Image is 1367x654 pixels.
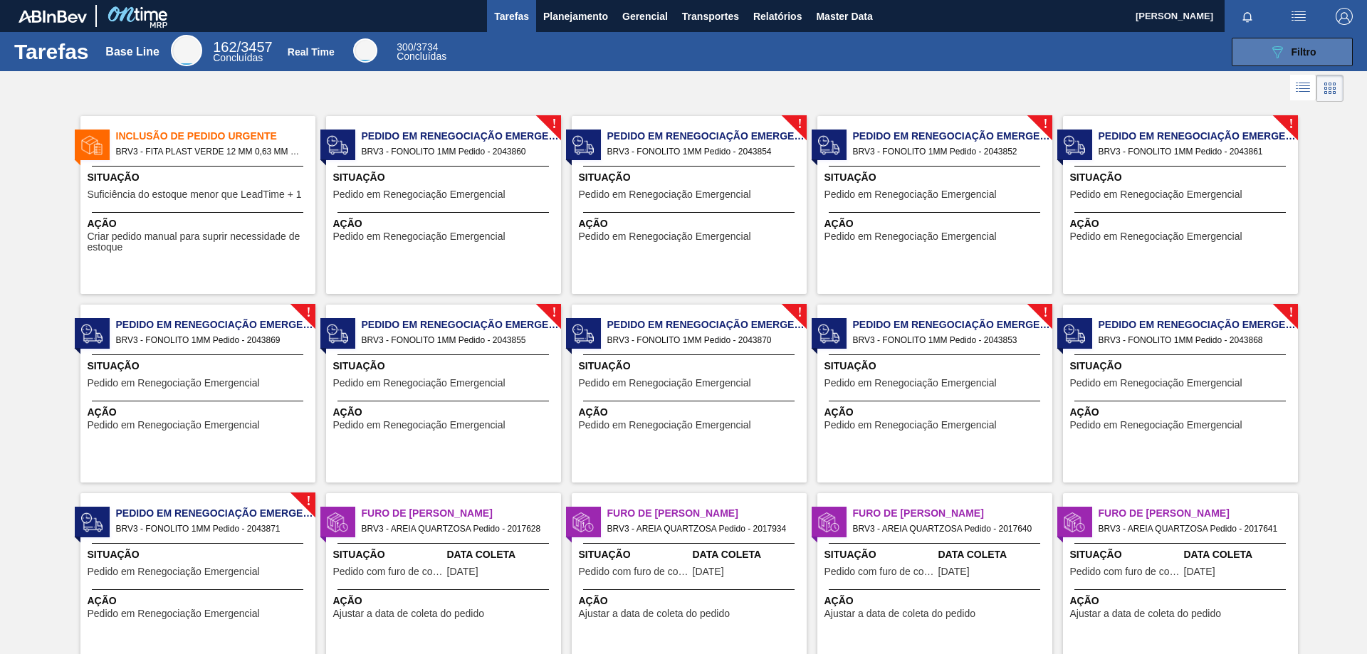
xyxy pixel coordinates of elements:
div: Base Line [171,35,202,66]
span: BRV3 - AREIA QUARTZOSA Pedido - 2017640 [853,521,1041,537]
span: Filtro [1292,46,1316,58]
img: status [1064,323,1085,344]
span: Ação [579,216,803,231]
span: Suficiência do estoque menor que LeadTime + 1 [88,189,302,200]
span: BRV3 - FONOLITO 1MM Pedido - 2043855 [362,332,550,348]
span: BRV3 - FONOLITO 1MM Pedido - 2043853 [853,332,1041,348]
span: Ajustar a data de coleta do pedido [579,608,730,619]
span: BRV3 - FONOLITO 1MM Pedido - 2043852 [853,144,1041,159]
span: Pedido em Renegociação Emergencial [824,420,997,431]
span: 01/10/2025 [938,566,970,577]
span: Situação [88,547,312,562]
span: Data Coleta [1184,547,1294,562]
span: Ajustar a data de coleta do pedido [824,608,976,619]
span: Pedido em Renegociação Emergencial [116,506,315,521]
span: Pedido com furo de coleta [579,566,689,577]
img: Logout [1336,8,1353,25]
span: Concluídas [213,52,263,63]
span: Ação [333,405,557,420]
span: Pedido em Renegociação Emergencial [88,378,260,389]
span: Ação [88,405,312,420]
span: Ação [88,216,312,231]
span: Ajustar a data de coleta do pedido [333,608,485,619]
span: Ação [824,216,1049,231]
span: ! [1289,119,1293,130]
span: Situação [824,170,1049,185]
span: BRV3 - AREIA QUARTZOSA Pedido - 2017628 [362,521,550,537]
span: Pedido em Renegociação Emergencial [362,129,561,144]
button: Notificações [1225,6,1270,26]
img: status [818,323,839,344]
span: Ação [333,594,557,608]
span: Situação [333,359,557,374]
span: Pedido em Renegociação Emergencial [824,231,997,242]
span: ! [1043,307,1047,318]
span: Situação [579,547,689,562]
span: 30/09/2025 [693,566,724,577]
span: Pedido em Renegociação Emergencial [607,129,807,144]
span: BRV3 - FONOLITO 1MM Pedido - 2043870 [607,332,795,348]
span: Pedido em Renegociação Emergencial [607,317,807,332]
span: Ação [1070,405,1294,420]
span: Pedido em Renegociação Emergencial [1099,129,1298,144]
span: Situação [333,547,444,562]
span: Ação [333,216,557,231]
span: Transportes [682,8,739,25]
span: Pedido com furo de coleta [1070,566,1180,577]
img: status [818,512,839,533]
span: Pedido em Renegociação Emergencial [579,231,751,242]
span: / 3457 [213,39,272,55]
span: Pedido em Renegociação Emergencial [1099,317,1298,332]
span: Furo de Coleta [362,506,561,521]
span: Situação [88,359,312,374]
span: Inclusão de Pedido Urgente [116,129,315,144]
span: ! [552,307,556,318]
span: 162 [213,39,236,55]
span: BRV3 - FONOLITO 1MM Pedido - 2043869 [116,332,304,348]
span: Pedido em Renegociação Emergencial [1070,231,1242,242]
span: ! [1043,119,1047,130]
span: Pedido em Renegociação Emergencial [824,378,997,389]
span: Data Coleta [938,547,1049,562]
img: status [572,512,594,533]
img: status [572,323,594,344]
img: status [81,323,103,344]
span: 30/09/2025 [447,566,478,577]
div: Real Time [288,46,335,58]
span: Pedido em Renegociação Emergencial [333,189,506,200]
span: Ação [1070,594,1294,608]
span: Furo de Coleta [853,506,1052,521]
span: ! [552,119,556,130]
span: Pedido em Renegociação Emergencial [1070,420,1242,431]
span: Situação [824,547,935,562]
span: Furo de Coleta [1099,506,1298,521]
span: Situação [579,359,803,374]
span: Tarefas [494,8,529,25]
span: Pedido em Renegociação Emergencial [88,608,260,619]
span: Pedido em Renegociação Emergencial [333,231,506,242]
span: Pedido com furo de coleta [824,566,935,577]
div: Visão em Lista [1290,75,1316,102]
span: Pedido com furo de coleta [333,566,444,577]
span: Ação [824,405,1049,420]
div: Visão em Cards [1316,75,1344,102]
span: Data Coleta [693,547,803,562]
img: status [81,512,103,533]
span: ! [306,307,310,318]
span: Ajustar a data de coleta do pedido [1070,608,1222,619]
span: Pedido em Renegociação Emergencial [853,129,1052,144]
img: status [327,323,348,344]
span: Pedido em Renegociação Emergencial [116,317,315,332]
span: ! [306,496,310,507]
span: BRV3 - FITA PLAST VERDE 12 MM 0,63 MM 2000 M [116,144,304,159]
span: Master Data [816,8,872,25]
span: Pedido em Renegociação Emergencial [853,317,1052,332]
span: BRV3 - FONOLITO 1MM Pedido - 2043868 [1099,332,1287,348]
img: status [81,135,103,156]
span: / 3734 [397,41,438,53]
div: Base Line [105,46,159,58]
span: Pedido em Renegociação Emergencial [362,317,561,332]
span: Data Coleta [447,547,557,562]
span: Situação [333,170,557,185]
span: Gerencial [622,8,668,25]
